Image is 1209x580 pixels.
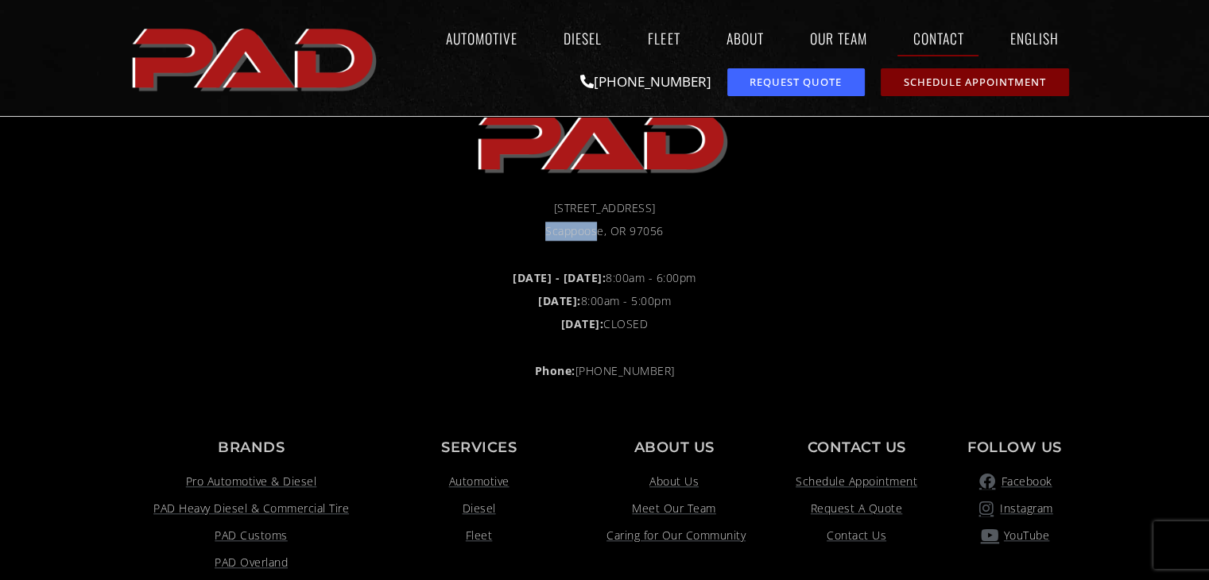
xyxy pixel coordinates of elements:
a: [PHONE_NUMBER] [580,72,711,91]
a: Pro Automotive & Diesel [136,472,367,491]
span: Instagram [996,499,1053,518]
span: PAD Customs [215,526,288,545]
a: Diesel [548,20,617,56]
a: Fleet [383,526,575,545]
p: Brands [136,440,367,454]
span: Request A Quote [811,499,903,518]
span: Scappoose, OR 97056 [545,222,664,241]
span: Facebook [997,472,1052,491]
a: pro automotive and diesel instagram page [955,499,1073,518]
a: Request A Quote [773,499,940,518]
img: The image shows the word "PAD" in bold, red, uppercase letters with a slight shadow effect. [127,15,385,101]
a: About [711,20,778,56]
span: Schedule Appointment [904,77,1046,87]
span: 8:00am - 5:00pm [538,292,671,311]
a: Our Team [794,20,882,56]
a: About Us [591,472,757,491]
span: 8:00am - 6:00pm [513,269,696,288]
a: Automotive [383,472,575,491]
b: [DATE]: [538,293,581,308]
p: About Us [591,440,757,454]
span: CLOSED [561,315,649,334]
a: Caring for Our Community [591,526,757,545]
a: Automotive [431,20,533,56]
span: YouTube [1000,526,1050,545]
span: Fleet [466,526,493,545]
nav: Menu [385,20,1081,56]
span: Diesel [462,499,495,518]
span: About Us [649,472,699,491]
p: Follow Us [955,440,1073,454]
a: Fleet [633,20,695,56]
b: [DATE]: [561,316,604,331]
a: YouTube [955,526,1073,545]
a: Schedule Appointment [773,472,940,491]
span: PAD Heavy Diesel & Commercial Tire [153,499,349,518]
a: pro automotive and diesel home page [127,15,385,101]
a: PAD Customs [136,526,367,545]
p: Services [383,440,575,454]
a: Diesel [383,499,575,518]
p: Contact us [773,440,940,454]
span: [PHONE_NUMBER] [535,362,675,381]
span: Request Quote [750,77,842,87]
span: Contact Us [827,526,886,545]
span: Schedule Appointment [796,472,917,491]
strong: Phone: [535,363,575,378]
a: Visit link opens in a new tab [136,499,367,518]
span: PAD Overland [215,553,288,572]
span: Pro Automotive & Diesel [186,472,317,491]
a: Contact Us [773,526,940,545]
a: schedule repair or service appointment [881,68,1069,96]
a: Contact [897,20,978,56]
span: Automotive [448,472,509,491]
a: Visit link opens in a new tab [136,553,367,572]
a: Phone:[PHONE_NUMBER] [136,362,1074,381]
a: Meet Our Team [591,499,757,518]
span: Caring for Our Community [603,526,746,545]
a: English [994,20,1081,56]
a: pro automotive and diesel home page [136,95,1074,183]
span: [STREET_ADDRESS] [554,199,656,218]
img: The image shows the word "PAD" in bold, red, uppercase letters with a slight shadow effect. [473,95,735,183]
span: Meet Our Team [632,499,716,518]
a: request a service or repair quote [727,68,865,96]
a: pro automotive and diesel facebook page [955,472,1073,491]
b: [DATE] - [DATE]: [513,270,606,285]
